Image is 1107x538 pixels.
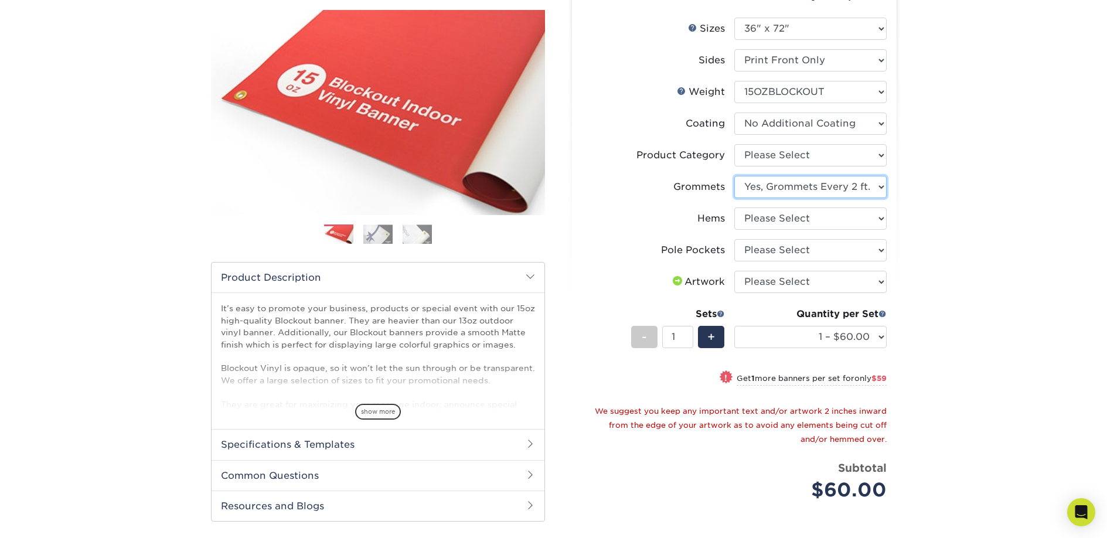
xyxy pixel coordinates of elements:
span: show more [355,404,401,420]
div: Grommets [673,180,725,194]
div: Artwork [670,275,725,289]
small: Get more banners per set for [737,374,887,386]
h2: Common Questions [212,460,544,491]
small: We suggest you keep any important text and/or artwork 2 inches inward from the edge of your artwo... [595,407,887,444]
div: Coating [686,117,725,131]
span: ! [724,372,727,384]
div: Weight [677,85,725,99]
div: Pole Pockets [661,243,725,257]
h2: Resources and Blogs [212,491,544,521]
span: + [707,328,715,346]
strong: Subtotal [838,461,887,474]
h2: Product Description [212,263,544,292]
div: Hems [697,212,725,226]
div: Sets [631,307,725,321]
div: Sides [699,53,725,67]
img: Banners 01 [324,225,353,246]
span: only [854,374,887,383]
div: Open Intercom Messenger [1067,498,1095,526]
img: Banners 03 [403,224,432,244]
strong: 1 [751,374,755,383]
h2: Specifications & Templates [212,429,544,459]
div: Product Category [636,148,725,162]
div: Sizes [688,22,725,36]
span: $59 [871,374,887,383]
div: $60.00 [743,476,887,504]
span: - [642,328,647,346]
div: Quantity per Set [734,307,887,321]
img: Banners 02 [363,224,393,244]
